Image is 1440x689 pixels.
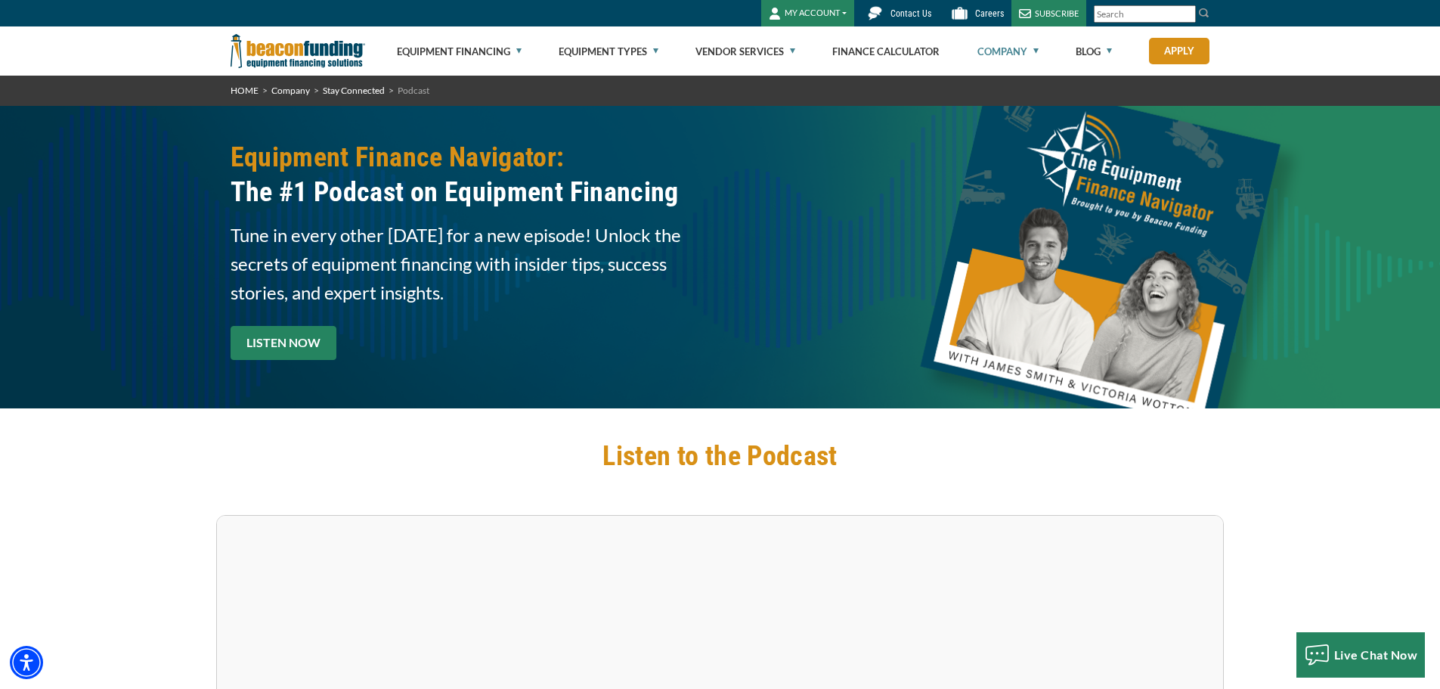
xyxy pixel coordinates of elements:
[225,603,1216,678] iframe: open-spotify
[975,8,1004,19] span: Careers
[1076,27,1112,76] a: Blog
[225,523,1216,599] iframe: open-spotify
[231,221,711,307] span: Tune in every other [DATE] for a new episode! Unlock the secrets of equipment financing with insi...
[1180,8,1192,20] a: Clear search text
[231,26,365,76] img: Beacon Funding Corporation logo
[323,85,385,96] a: Stay Connected
[832,27,940,76] a: Finance Calculator
[398,85,429,96] span: Podcast
[602,439,838,473] h2: Listen to the Podcast
[1334,647,1418,662] span: Live Chat Now
[1149,38,1209,64] a: Apply
[977,27,1039,76] a: Company
[231,140,711,209] h2: Equipment Finance Navigator:
[231,85,259,96] a: HOME
[271,85,310,96] a: Company
[231,175,711,209] span: The #1 Podcast on Equipment Financing
[231,326,336,360] a: LISTEN NOW
[397,27,522,76] a: Equipment Financing
[1296,632,1426,678] button: Live Chat Now
[10,646,43,679] div: Accessibility Menu
[1094,5,1196,23] input: Search
[695,27,795,76] a: Vendor Services
[559,27,658,76] a: Equipment Types
[1198,7,1210,19] img: Search
[890,8,931,19] span: Contact Us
